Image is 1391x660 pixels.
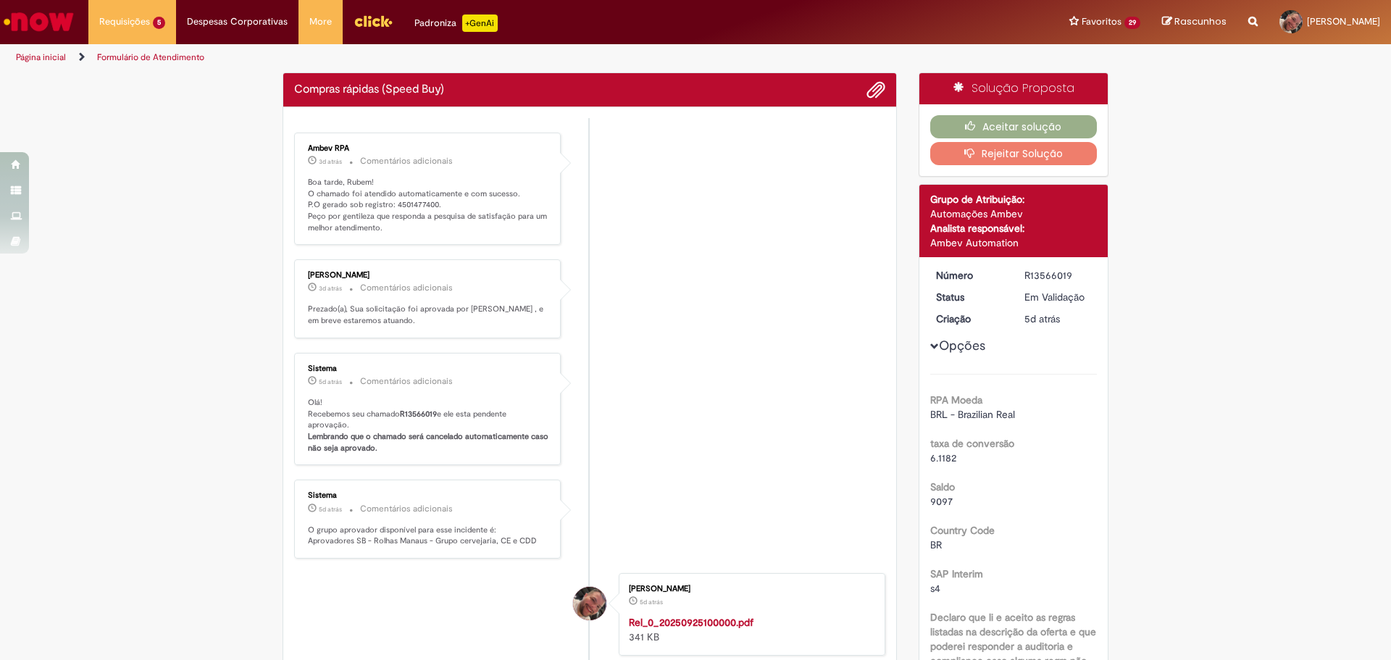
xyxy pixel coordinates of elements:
p: Olá! Recebemos seu chamado e ele esta pendente aprovação. [308,397,549,454]
span: 5d atrás [319,377,342,386]
div: Ambev RPA [308,144,549,153]
ul: Trilhas de página [11,44,916,71]
dt: Número [925,268,1014,283]
div: Rubem Ferreira Cohen Neto [573,587,606,620]
b: Country Code [930,524,995,537]
span: s4 [930,582,940,595]
p: Boa tarde, Rubem! O chamado foi atendido automaticamente e com sucesso. P.O gerado sob registro: ... [308,177,549,234]
span: 5 [153,17,165,29]
div: Ambev Automation [930,235,1098,250]
div: R13566019 [1024,268,1092,283]
div: 341 KB [629,615,870,644]
time: 26/09/2025 14:13:15 [319,157,342,166]
b: SAP Interim [930,567,983,580]
div: 25/09/2025 11:09:32 [1024,312,1092,326]
span: 5d atrás [1024,312,1060,325]
span: 3d atrás [319,157,342,166]
div: Sistema [308,364,549,373]
button: Rejeitar Solução [930,142,1098,165]
span: [PERSON_NAME] [1307,15,1380,28]
span: More [309,14,332,29]
span: Favoritos [1082,14,1121,29]
small: Comentários adicionais [360,375,453,388]
a: Rel_0_20250925100000.pdf [629,616,753,629]
b: R13566019 [400,409,437,419]
img: click_logo_yellow_360x200.png [354,10,393,32]
span: 5d atrás [640,598,663,606]
a: Página inicial [16,51,66,63]
span: BR [930,538,942,551]
div: Automações Ambev [930,206,1098,221]
span: 3d atrás [319,284,342,293]
b: taxa de conversão [930,437,1014,450]
span: Despesas Corporativas [187,14,288,29]
small: Comentários adicionais [360,155,453,167]
a: Rascunhos [1162,15,1227,29]
time: 25/09/2025 10:09:44 [319,377,342,386]
a: Formulário de Atendimento [97,51,204,63]
b: Saldo [930,480,955,493]
span: 29 [1124,17,1140,29]
img: ServiceNow [1,7,76,36]
div: Sistema [308,491,549,500]
span: BRL - Brazilian Real [930,408,1015,421]
span: Rascunhos [1174,14,1227,28]
span: 9097 [930,495,953,508]
time: 25/09/2025 10:09:39 [319,505,342,514]
b: RPA Moeda [930,393,982,406]
time: 26/09/2025 13:42:41 [319,284,342,293]
button: Aceitar solução [930,115,1098,138]
span: 6.1182 [930,451,956,464]
small: Comentários adicionais [360,503,453,515]
dt: Status [925,290,1014,304]
time: 25/09/2025 10:09:29 [640,598,663,606]
p: O grupo aprovador disponível para esse incidente é: Aprovadores SB - Rolhas Manaus - Grupo cervej... [308,525,549,547]
button: Adicionar anexos [866,80,885,99]
div: Grupo de Atribuição: [930,192,1098,206]
div: Em Validação [1024,290,1092,304]
b: Lembrando que o chamado será cancelado automaticamente caso não seja aprovado. [308,431,551,454]
span: Requisições [99,14,150,29]
div: Analista responsável: [930,221,1098,235]
span: 5d atrás [319,505,342,514]
time: 25/09/2025 10:09:32 [1024,312,1060,325]
small: Comentários adicionais [360,282,453,294]
p: +GenAi [462,14,498,32]
div: [PERSON_NAME] [629,585,870,593]
div: Solução Proposta [919,73,1108,104]
p: Prezado(a), Sua solicitação foi aprovada por [PERSON_NAME] , e em breve estaremos atuando. [308,304,549,326]
div: Padroniza [414,14,498,32]
dt: Criação [925,312,1014,326]
h2: Compras rápidas (Speed Buy) Histórico de tíquete [294,83,444,96]
div: [PERSON_NAME] [308,271,549,280]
